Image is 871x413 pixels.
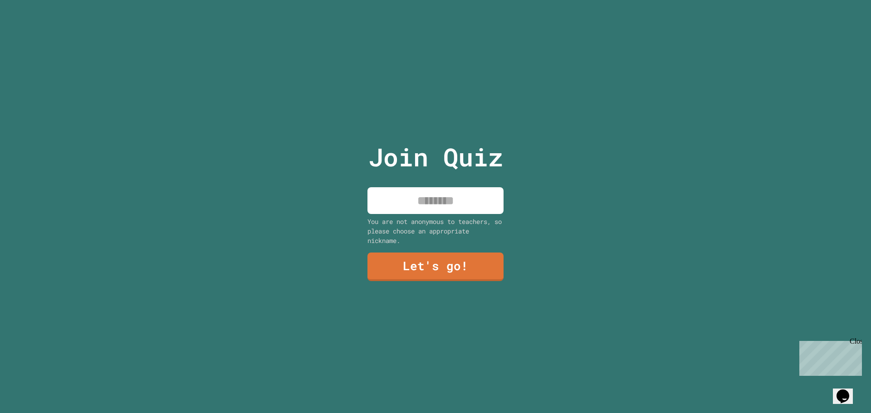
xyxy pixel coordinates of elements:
[4,4,63,58] div: Chat with us now!Close
[833,377,862,404] iframe: chat widget
[796,337,862,376] iframe: chat widget
[367,253,504,281] a: Let's go!
[368,138,503,176] p: Join Quiz
[367,217,504,245] div: You are not anonymous to teachers, so please choose an appropriate nickname.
